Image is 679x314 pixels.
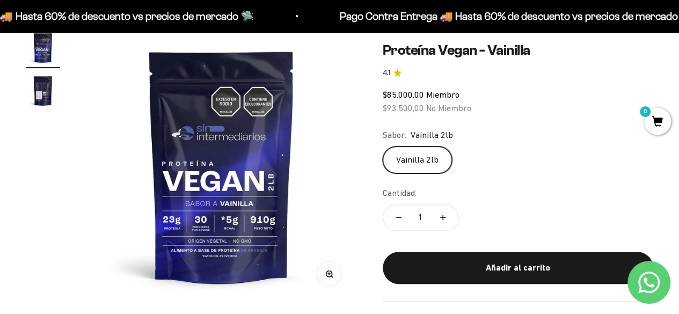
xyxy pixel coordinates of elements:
div: Comparativa con otros productos similares [13,140,222,158]
input: Otra (por favor especifica) [35,162,221,179]
span: Enviar [176,185,221,203]
a: 4.14.1 de 5.0 estrellas [383,67,653,79]
h1: Proteína Vegan - Vainilla [383,42,653,59]
img: Proteína Vegan - Vainilla [86,31,357,302]
img: Proteína Vegan - Vainilla [26,31,60,65]
button: Enviar [175,185,222,203]
legend: Sabor: [383,128,406,142]
p: Para decidirte a comprar este suplemento, ¿qué información específica sobre su pureza, origen o c... [13,17,222,66]
button: Añadir al carrito [383,252,653,284]
a: 0 [644,116,671,128]
div: País de origen de ingredientes [13,97,222,115]
span: Miembro [426,90,459,99]
div: Detalles sobre ingredientes "limpios" [13,75,222,94]
span: $85.000,00 [383,90,424,99]
button: Aumentar cantidad [427,205,458,230]
span: Vainilla 2lb [411,128,453,142]
div: Certificaciones de calidad [13,118,222,137]
label: Cantidad: [383,186,417,200]
button: Reducir cantidad [383,205,414,230]
span: $93.500,00 [383,103,424,113]
div: Añadir al carrito [404,261,632,275]
button: Ir al artículo 2 [26,74,60,111]
mark: 0 [639,105,652,118]
button: Ir al artículo 1 [26,31,60,68]
span: 4.1 [383,67,390,79]
span: No Miembro [426,103,471,113]
img: Proteína Vegan - Vainilla [26,74,60,108]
